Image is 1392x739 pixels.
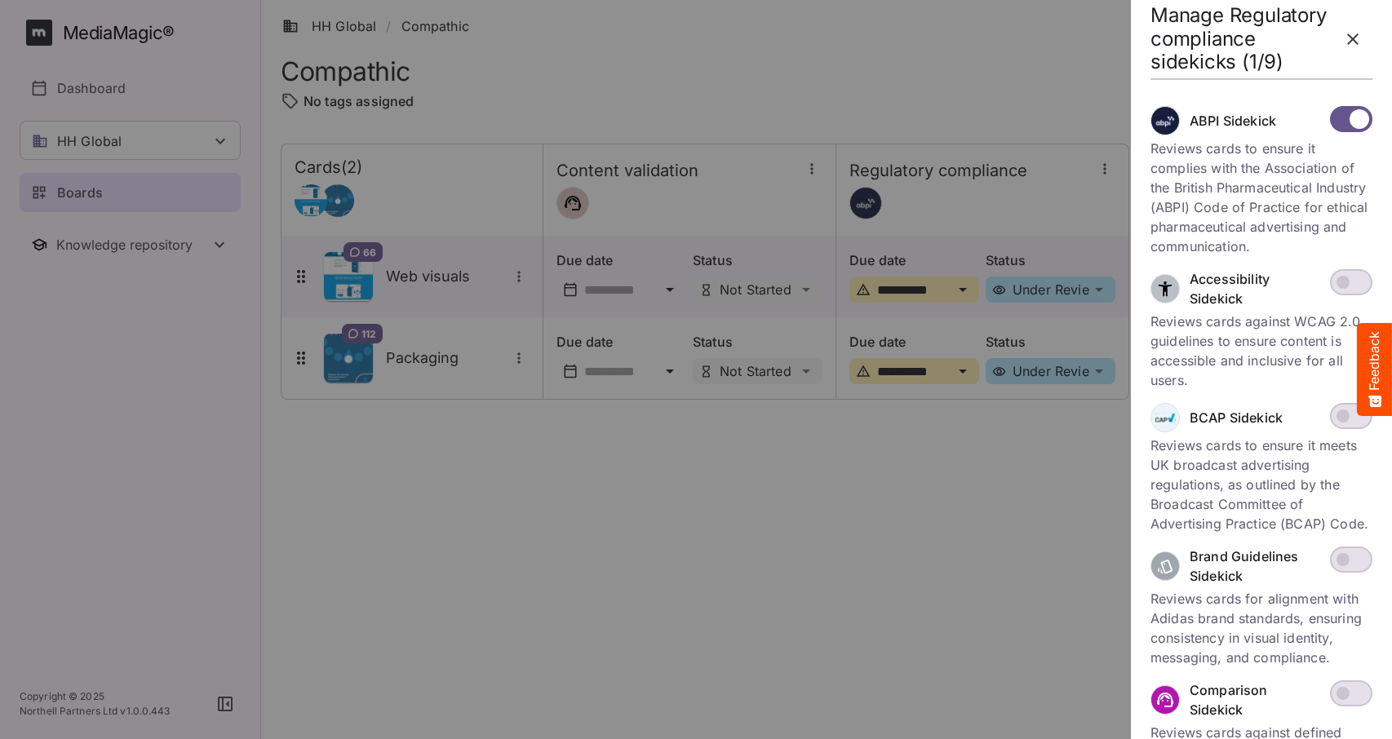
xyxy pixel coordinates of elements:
p: ABPI Sidekick [1190,111,1276,131]
h2: Manage Regulatory compliance sidekicks (1/9) [1150,4,1333,74]
p: Accessibility Sidekick [1190,269,1320,308]
p: Brand Guidelines Sidekick [1190,547,1320,586]
p: Comparison Sidekick [1190,680,1320,719]
p: Reviews cards to ensure it complies with the Association of the British Pharmaceutical Industry (... [1150,139,1372,256]
p: Reviews cards against WCAG 2.0 guidelines to ensure content is accessible and inclusive for all u... [1150,312,1372,390]
button: Feedback [1357,323,1392,416]
p: Reviews cards for alignment with Adidas brand standards, ensuring consistency in visual identity,... [1150,589,1372,667]
p: Reviews cards to ensure it meets UK broadcast advertising regulations, as outlined by the Broadca... [1150,436,1372,533]
p: BCAP Sidekick [1190,408,1283,427]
